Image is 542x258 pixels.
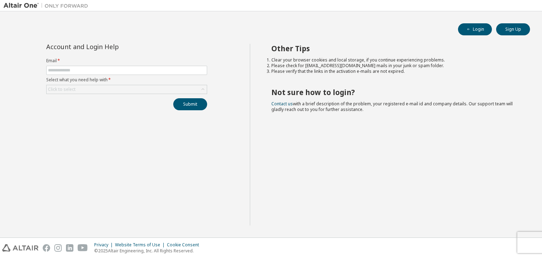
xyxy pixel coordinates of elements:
img: instagram.svg [54,244,62,252]
a: Contact us [271,101,293,107]
p: © 2025 Altair Engineering, Inc. All Rights Reserved. [94,248,203,254]
li: Please verify that the links in the activation e-mails are not expired. [271,69,518,74]
img: youtube.svg [78,244,88,252]
img: facebook.svg [43,244,50,252]
img: linkedin.svg [66,244,73,252]
div: Account and Login Help [46,44,175,49]
button: Login [458,23,492,35]
div: Privacy [94,242,115,248]
h2: Other Tips [271,44,518,53]
button: Sign Up [496,23,530,35]
label: Email [46,58,207,64]
button: Submit [173,98,207,110]
div: Cookie Consent [167,242,203,248]
img: altair_logo.svg [2,244,38,252]
div: Click to select [47,85,207,94]
li: Clear your browser cookies and local storage, if you continue experiencing problems. [271,57,518,63]
span: with a brief description of the problem, your registered e-mail id and company details. Our suppo... [271,101,513,112]
div: Website Terms of Use [115,242,167,248]
label: Select what you need help with [46,77,207,83]
li: Please check for [EMAIL_ADDRESS][DOMAIN_NAME] mails in your junk or spam folder. [271,63,518,69]
img: Altair One [4,2,92,9]
h2: Not sure how to login? [271,88,518,97]
div: Click to select [48,87,76,92]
